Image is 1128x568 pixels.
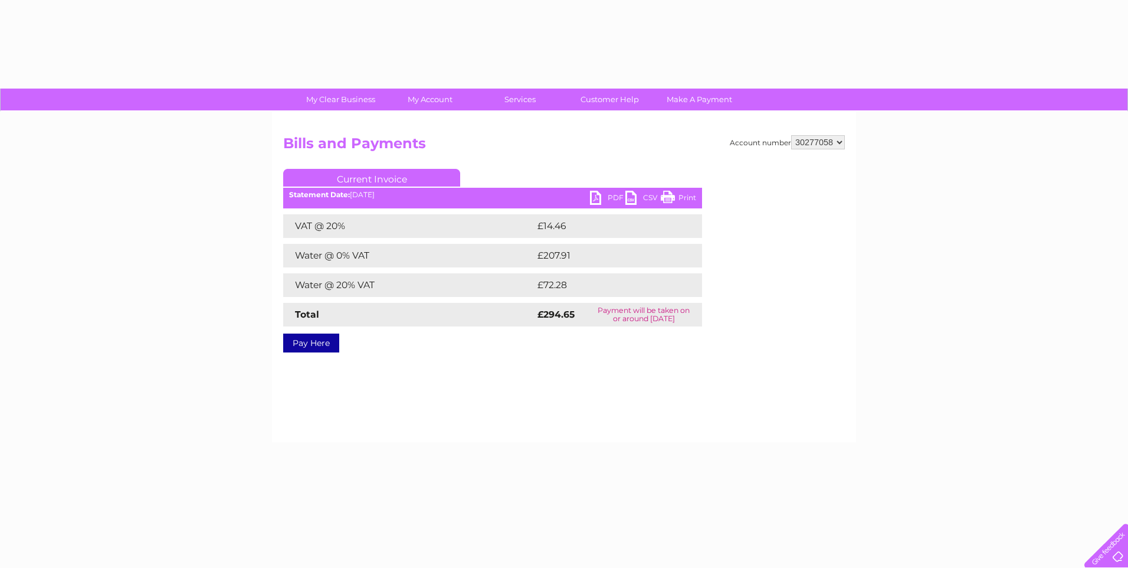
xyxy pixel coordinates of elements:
[586,303,702,327] td: Payment will be taken on or around [DATE]
[471,89,569,110] a: Services
[289,190,350,199] b: Statement Date:
[625,191,661,208] a: CSV
[535,214,678,238] td: £14.46
[382,89,479,110] a: My Account
[283,334,339,352] a: Pay Here
[537,309,575,320] strong: £294.65
[283,169,460,187] a: Current Invoice
[283,273,535,297] td: Water @ 20% VAT
[590,191,625,208] a: PDF
[661,191,696,208] a: Print
[283,244,535,267] td: Water @ 0% VAT
[283,135,845,158] h2: Bills and Payments
[651,89,748,110] a: Make A Payment
[561,89,658,110] a: Customer Help
[535,273,678,297] td: £72.28
[535,244,680,267] td: £207.91
[292,89,389,110] a: My Clear Business
[283,214,535,238] td: VAT @ 20%
[730,135,845,149] div: Account number
[283,191,702,199] div: [DATE]
[295,309,319,320] strong: Total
